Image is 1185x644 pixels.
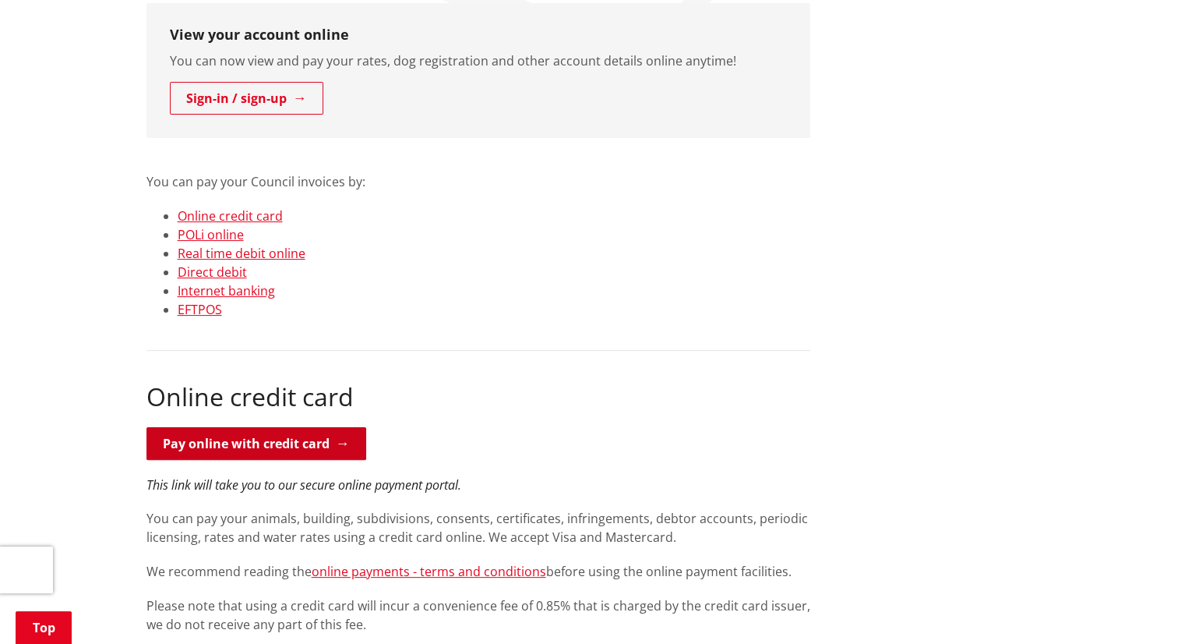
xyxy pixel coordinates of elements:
iframe: Messenger Launcher [1113,579,1169,635]
p: You can pay your Council invoices by: [146,154,810,191]
a: online payments - terms and conditions [312,563,546,580]
p: We recommend reading the before using the online payment facilities. [146,562,810,581]
a: Direct debit [178,264,247,281]
p: You can pay your animals, building, subdivisions, consents, certificates, infringements, debtor a... [146,509,810,547]
p: You can now view and pay your rates, dog registration and other account details online anytime! [170,51,787,70]
p: Please note that using a credit card will incur a convenience fee of 0.85% that is charged by the... [146,596,810,634]
h2: Online credit card [146,382,810,412]
a: Pay online with credit card [146,427,366,460]
a: Internet banking [178,282,275,299]
a: Sign-in / sign-up [170,82,323,115]
a: EFTPOS [178,301,222,318]
a: Top [16,611,72,644]
a: Online credit card [178,207,283,225]
h3: View your account online [170,27,787,44]
a: POLi online [178,226,244,243]
a: Real time debit online [178,245,305,262]
em: This link will take you to our secure online payment portal. [146,476,461,494]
